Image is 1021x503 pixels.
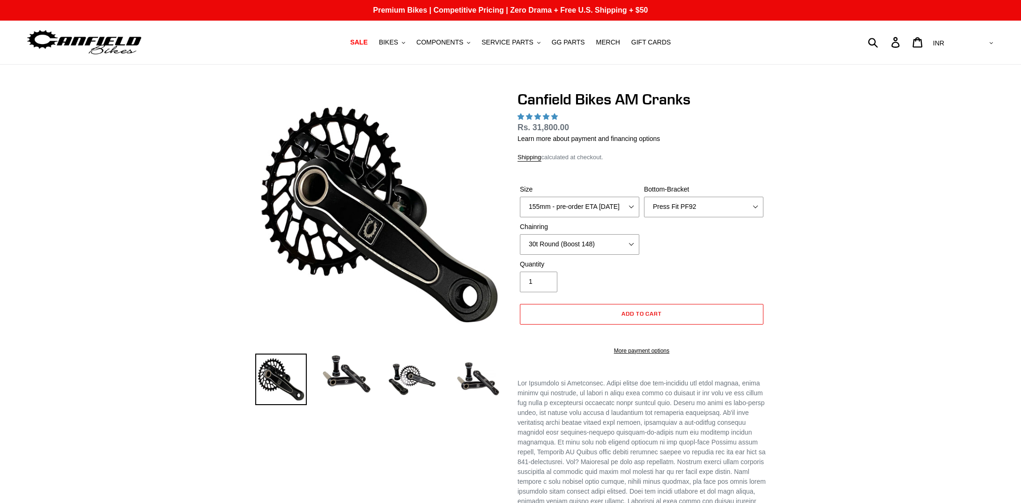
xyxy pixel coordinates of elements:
input: Search [873,32,897,52]
img: Load image into Gallery viewer, Canfield Cranks [321,354,372,395]
a: Learn more about payment and financing options [518,135,660,142]
span: GG PARTS [552,38,585,46]
span: BIKES [379,38,398,46]
h1: Canfield Bikes AM Cranks [518,90,766,108]
button: SERVICE PARTS [477,36,545,49]
img: Load image into Gallery viewer, Canfield Bikes AM Cranks [386,354,438,405]
a: GIFT CARDS [627,36,676,49]
label: Size [520,185,639,194]
span: Add to cart [621,310,662,317]
a: More payment options [520,347,763,355]
label: Quantity [520,259,639,269]
a: GG PARTS [547,36,590,49]
span: SERVICE PARTS [481,38,533,46]
label: Chainring [520,222,639,232]
img: Canfield Bikes [26,28,143,57]
span: Rs. 31,800.00 [518,123,569,132]
img: Load image into Gallery viewer, Canfield Bikes AM Cranks [255,354,307,405]
a: MERCH [592,36,625,49]
span: COMPONENTS [416,38,463,46]
span: GIFT CARDS [631,38,671,46]
button: BIKES [374,36,410,49]
button: COMPONENTS [412,36,475,49]
a: Shipping [518,154,541,162]
span: 4.97 stars [518,113,560,120]
div: calculated at checkout. [518,153,766,162]
label: Bottom-Bracket [644,185,763,194]
img: Load image into Gallery viewer, CANFIELD-AM_DH-CRANKS [452,354,503,405]
span: SALE [350,38,368,46]
span: MERCH [596,38,620,46]
a: SALE [346,36,372,49]
button: Add to cart [520,304,763,325]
